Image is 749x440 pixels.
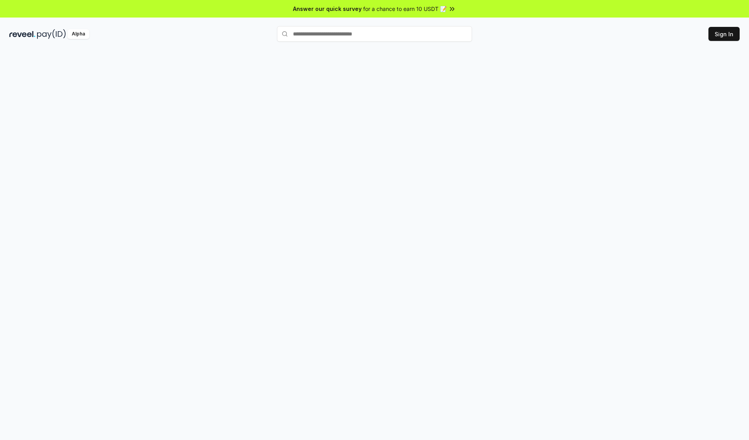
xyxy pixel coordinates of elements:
span: Answer our quick survey [293,5,362,13]
img: reveel_dark [9,29,35,39]
span: for a chance to earn 10 USDT 📝 [363,5,447,13]
button: Sign In [708,27,740,41]
div: Alpha [67,29,89,39]
img: pay_id [37,29,66,39]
